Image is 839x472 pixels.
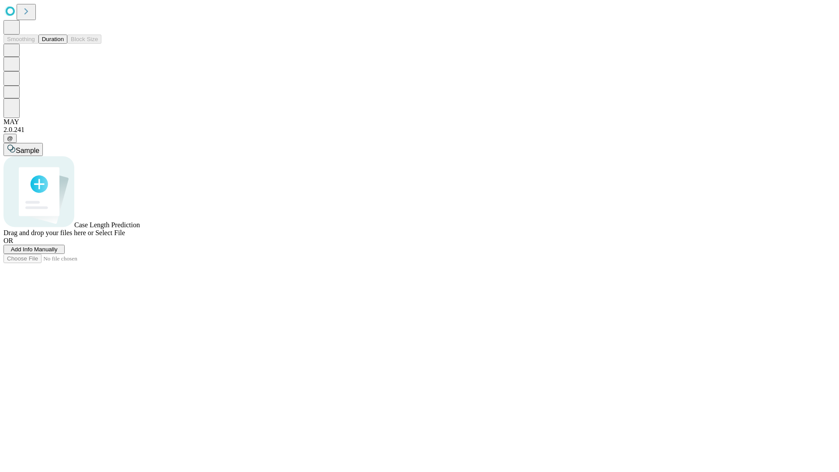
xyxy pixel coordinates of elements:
[16,147,39,154] span: Sample
[3,245,65,254] button: Add Info Manually
[3,143,43,156] button: Sample
[3,126,836,134] div: 2.0.241
[3,229,94,236] span: Drag and drop your files here or
[67,35,101,44] button: Block Size
[38,35,67,44] button: Duration
[3,134,17,143] button: @
[3,35,38,44] button: Smoothing
[74,221,140,229] span: Case Length Prediction
[7,135,13,142] span: @
[3,118,836,126] div: MAY
[95,229,125,236] span: Select File
[11,246,58,253] span: Add Info Manually
[3,237,13,244] span: OR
